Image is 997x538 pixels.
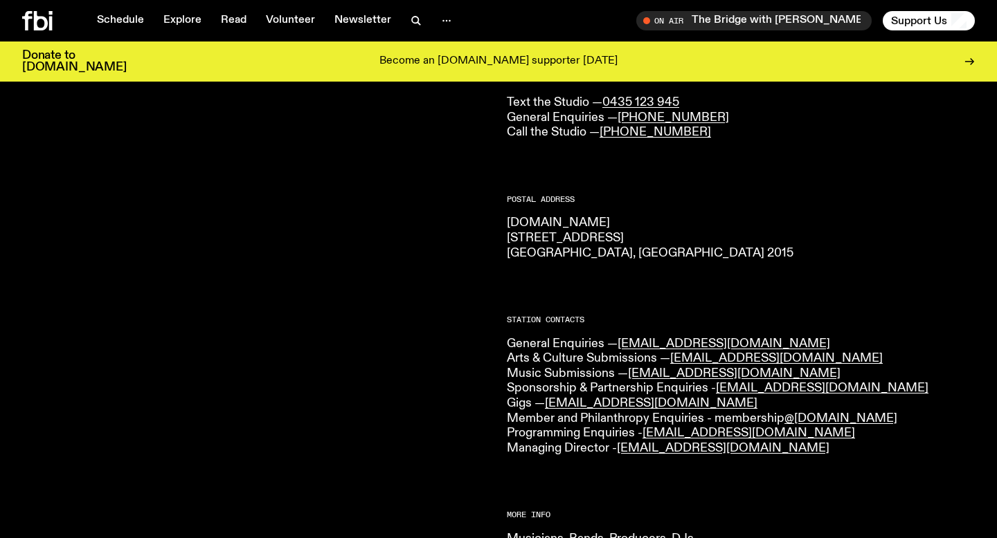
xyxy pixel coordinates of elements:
a: [EMAIL_ADDRESS][DOMAIN_NAME] [545,397,757,409]
a: [EMAIL_ADDRESS][DOMAIN_NAME] [628,367,841,380]
p: Become an [DOMAIN_NAME] supporter [DATE] [379,55,618,68]
h2: Postal Address [507,196,975,203]
a: Read [213,11,255,30]
button: On AirThe Bridge with [PERSON_NAME] [636,11,872,30]
button: Support Us [883,11,975,30]
h2: More Info [507,511,975,519]
a: [EMAIL_ADDRESS][DOMAIN_NAME] [617,442,829,454]
a: Newsletter [326,11,399,30]
a: [PHONE_NUMBER] [600,126,711,138]
p: General Enquiries — Arts & Culture Submissions — Music Submissions — Sponsorship & Partnership En... [507,337,975,456]
a: [EMAIL_ADDRESS][DOMAIN_NAME] [670,352,883,364]
a: @[DOMAIN_NAME] [784,412,897,425]
a: Explore [155,11,210,30]
a: [EMAIL_ADDRESS][DOMAIN_NAME] [716,382,928,394]
a: [EMAIL_ADDRESS][DOMAIN_NAME] [643,427,855,439]
p: Text the Studio — General Enquiries — Call the Studio — [507,95,975,140]
a: Schedule [89,11,152,30]
a: 0435 123 945 [602,96,679,109]
h3: Donate to [DOMAIN_NAME] [22,50,127,73]
span: Support Us [891,15,947,27]
p: [DOMAIN_NAME] [STREET_ADDRESS] [GEOGRAPHIC_DATA], [GEOGRAPHIC_DATA] 2015 [507,216,975,261]
a: [PHONE_NUMBER] [618,111,729,124]
h2: Station Contacts [507,316,975,324]
a: [EMAIL_ADDRESS][DOMAIN_NAME] [618,337,830,350]
a: Volunteer [258,11,323,30]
